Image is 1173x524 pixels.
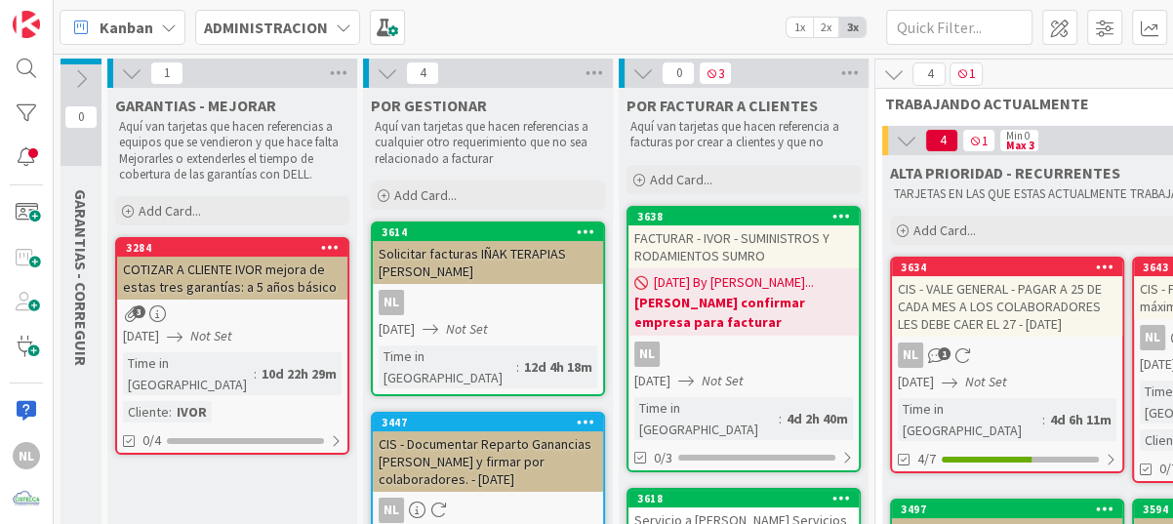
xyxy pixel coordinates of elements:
[375,119,601,167] p: Aquí van tarjetas que hacen referencias a cualquier otro requerimiento que no sea relacionado a f...
[892,501,1122,518] div: 3497
[382,225,603,239] div: 3614
[787,18,813,37] span: 1x
[379,345,516,388] div: Time in [GEOGRAPHIC_DATA]
[813,18,839,37] span: 2x
[379,319,415,340] span: [DATE]
[379,290,404,315] div: NL
[257,363,342,384] div: 10d 22h 29m
[373,414,603,492] div: 3447CIS - Documentar Reparto Ganancias [PERSON_NAME] y firmar por colaboradores. - [DATE]
[913,222,976,239] span: Add Card...
[912,62,946,86] span: 4
[938,347,951,360] span: 1
[373,290,603,315] div: NL
[142,430,161,451] span: 0/4
[1045,409,1116,430] div: 4d 6h 11m
[1140,325,1165,350] div: NL
[637,210,859,223] div: 3638
[379,498,404,523] div: NL
[898,372,934,392] span: [DATE]
[123,326,159,346] span: [DATE]
[172,401,212,423] div: IVOR
[13,486,40,513] img: avatar
[117,239,347,257] div: 3284
[394,186,457,204] span: Add Card...
[892,276,1122,337] div: CIS - VALE GENERAL - PAGAR A 25 DE CADA MES A LOS COLABORADORES LES DEBE CAER EL 27 - [DATE]
[71,189,91,366] span: GARANTIAS - CORREGUIR
[204,18,328,37] b: ADMINISTRACION
[901,503,1122,516] div: 3497
[373,223,603,284] div: 3614Solicitar facturas IÑAK TERAPIAS [PERSON_NAME]
[627,206,861,472] a: 3638FACTURAR - IVOR - SUMINISTROS Y RODAMIENTOS SUMRO[DATE] By [PERSON_NAME]...[PERSON_NAME] conf...
[634,342,660,367] div: NL
[628,490,859,507] div: 3618
[100,16,153,39] span: Kanban
[634,371,670,391] span: [DATE]
[839,18,866,37] span: 3x
[634,397,779,440] div: Time in [GEOGRAPHIC_DATA]
[1005,141,1033,150] div: Max 3
[898,343,923,368] div: NL
[898,398,1042,441] div: Time in [GEOGRAPHIC_DATA]
[519,356,597,378] div: 12d 4h 18m
[516,356,519,378] span: :
[702,372,744,389] i: Not Set
[13,11,40,38] img: Visit kanbanzone.com
[373,431,603,492] div: CIS - Documentar Reparto Ganancias [PERSON_NAME] y firmar por colaboradores. - [DATE]
[890,257,1124,473] a: 3634CIS - VALE GENERAL - PAGAR A 25 DE CADA MES A LOS COLABORADORES LES DEBE CAER EL 27 - [DATE]N...
[133,305,145,318] span: 3
[634,293,853,332] b: [PERSON_NAME] confirmar empresa para facturar
[190,327,232,344] i: Not Set
[117,257,347,300] div: COTIZAR A CLIENTE IVOR mejora de estas tres garantías: a 5 años básico
[115,237,349,455] a: 3284COTIZAR A CLIENTE IVOR mejora de estas tres garantías: a 5 años básico[DATE]Not SetTime in [G...
[126,241,347,255] div: 3284
[628,342,859,367] div: NL
[892,343,1122,368] div: NL
[119,119,345,182] p: Aquí van tarjetas que hacen referencias a equipos que se vendieron y que hace falta Mejorarles o ...
[650,171,712,188] span: Add Card...
[373,241,603,284] div: Solicitar facturas IÑAK TERAPIAS [PERSON_NAME]
[150,61,183,85] span: 1
[382,416,603,429] div: 3447
[917,449,936,469] span: 4/7
[406,61,439,85] span: 4
[950,62,983,86] span: 1
[782,408,853,429] div: 4d 2h 40m
[139,202,201,220] span: Add Card...
[446,320,488,338] i: Not Set
[628,208,859,225] div: 3638
[890,163,1120,182] span: ALTA PRIORIDAD - RECURRENTES
[630,119,857,151] p: Aquí van tarjetas que hacen referencia a facturas por crear a clientes y que no
[628,208,859,268] div: 3638FACTURAR - IVOR - SUMINISTROS Y RODAMIENTOS SUMRO
[373,223,603,241] div: 3614
[373,414,603,431] div: 3447
[123,401,169,423] div: Cliente
[662,61,695,85] span: 0
[637,492,859,505] div: 3618
[779,408,782,429] span: :
[115,96,276,115] span: GARANTIAS - MEJORAR
[123,352,254,395] div: Time in [GEOGRAPHIC_DATA]
[169,401,172,423] span: :
[962,129,995,152] span: 1
[254,363,257,384] span: :
[892,259,1122,276] div: 3634
[1042,409,1045,430] span: :
[901,261,1122,274] div: 3634
[699,61,732,85] span: 3
[886,10,1032,45] input: Quick Filter...
[925,129,958,152] span: 4
[64,105,98,129] span: 0
[371,222,605,396] a: 3614Solicitar facturas IÑAK TERAPIAS [PERSON_NAME]NL[DATE]Not SetTime in [GEOGRAPHIC_DATA]:12d 4h...
[371,96,487,115] span: POR GESTIONAR
[1005,131,1029,141] div: Min 0
[13,442,40,469] div: NL
[654,448,672,468] span: 0/3
[117,239,347,300] div: 3284COTIZAR A CLIENTE IVOR mejora de estas tres garantías: a 5 años básico
[628,225,859,268] div: FACTURAR - IVOR - SUMINISTROS Y RODAMIENTOS SUMRO
[627,96,818,115] span: POR FACTURAR A CLIENTES
[654,272,814,293] span: [DATE] By [PERSON_NAME]...
[892,259,1122,337] div: 3634CIS - VALE GENERAL - PAGAR A 25 DE CADA MES A LOS COLABORADORES LES DEBE CAER EL 27 - [DATE]
[965,373,1007,390] i: Not Set
[373,498,603,523] div: NL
